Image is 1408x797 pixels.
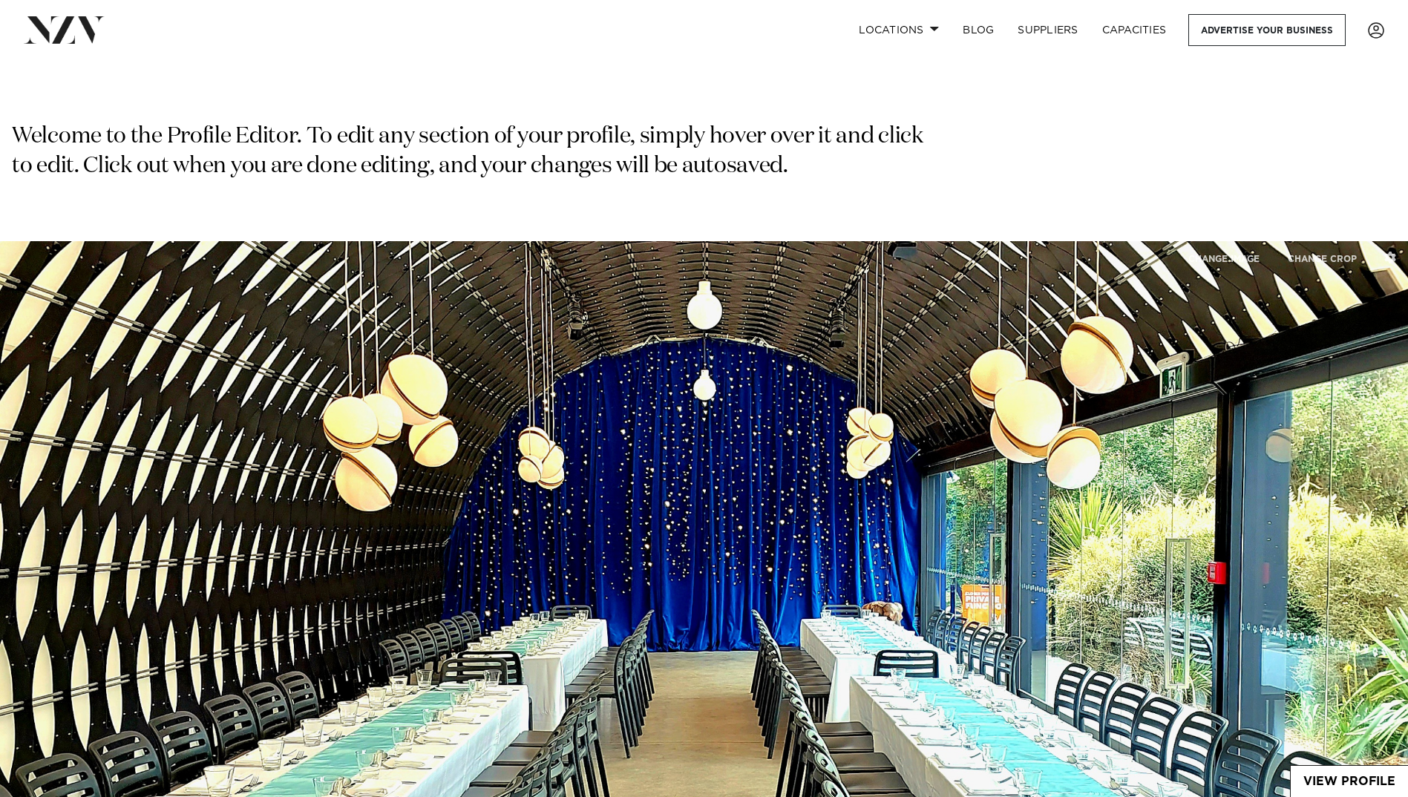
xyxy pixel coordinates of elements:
a: Capacities [1090,14,1179,46]
p: Welcome to the Profile Editor. To edit any section of your profile, simply hover over it and clic... [12,122,929,182]
a: SUPPLIERS [1006,14,1090,46]
button: CHANGE IMAGE [1176,243,1272,275]
img: nzv-logo.png [24,16,105,43]
a: Locations [847,14,951,46]
button: CHANGE CROP [1275,243,1369,275]
a: BLOG [951,14,1006,46]
a: Advertise your business [1188,14,1346,46]
a: View Profile [1291,766,1408,797]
